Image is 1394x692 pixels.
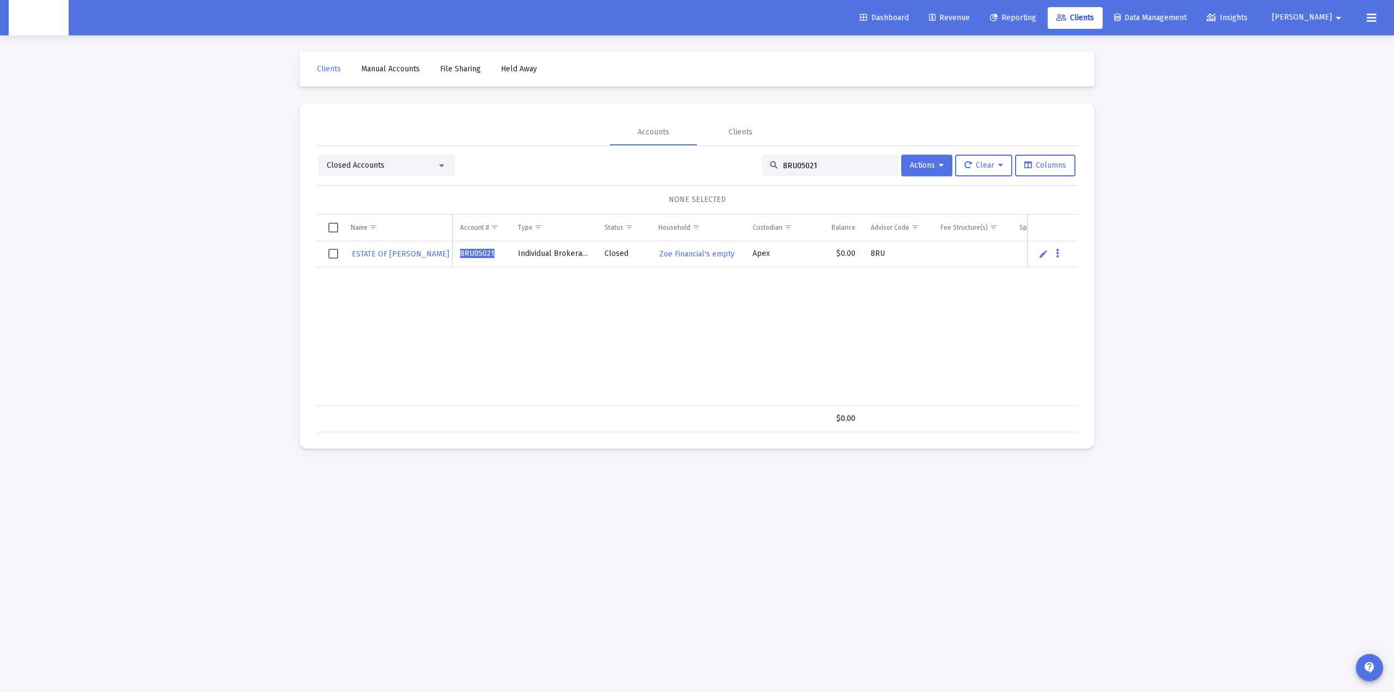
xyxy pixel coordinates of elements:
button: Clear [955,155,1012,176]
div: Select row [328,249,338,259]
span: Show filter options for column 'Household' [692,223,700,231]
a: Manual Accounts [352,58,429,80]
div: Closed [604,248,643,259]
td: Column Splitter(s) [1012,215,1078,241]
span: Held Away [501,64,537,74]
a: Clients [308,58,350,80]
div: $0.00 [819,413,855,424]
span: Clear [964,161,1003,170]
td: Apex [745,241,811,267]
div: Fee Structure(s) [940,223,988,232]
a: Zoe Financial's empty [658,246,736,262]
td: Column Name [343,215,453,241]
span: File Sharing [440,64,481,74]
span: Clients [1056,13,1094,22]
td: Column Advisor Code [863,215,933,241]
div: Type [518,223,533,232]
span: [PERSON_NAME] [1272,13,1332,22]
a: ESTATE OF [PERSON_NAME] [351,246,450,262]
a: Clients [1048,7,1103,29]
div: Custodian [753,223,782,232]
div: Name [351,223,368,232]
mat-icon: arrow_drop_down [1332,7,1345,29]
a: Revenue [920,7,979,29]
td: Individual Brokerage [510,241,597,267]
span: Insights [1207,13,1248,22]
span: Columns [1024,161,1066,170]
span: Show filter options for column 'Advisor Code' [911,223,919,231]
button: [PERSON_NAME] [1259,7,1358,28]
div: Accounts [638,127,669,138]
div: Household [658,223,690,232]
span: Zoe Financial's empty [659,249,735,259]
div: Status [604,223,623,232]
a: File Sharing [431,58,490,80]
a: Insights [1198,7,1256,29]
a: Data Management [1105,7,1195,29]
div: NONE SELECTED [325,194,1069,205]
div: Select all [328,223,338,232]
td: Column Custodian [745,215,811,241]
span: Show filter options for column 'Custodian' [784,223,792,231]
span: Actions [910,161,944,170]
span: Dashboard [860,13,909,22]
a: Edit [1038,249,1048,259]
span: Reporting [990,13,1036,22]
input: Search [783,161,890,170]
span: ESTATE OF [PERSON_NAME] [352,249,449,259]
td: Column Balance [811,215,863,241]
td: Column Household [651,215,745,241]
div: Splitter(s) [1019,223,1048,232]
span: 8RU05021 [460,249,494,258]
td: Column Fee Structure(s) [933,215,1012,241]
span: Data Management [1114,13,1187,22]
span: Show filter options for column 'Account #' [491,223,499,231]
span: Show filter options for column 'Status' [625,223,633,231]
span: Show filter options for column 'Name' [369,223,377,231]
td: $0.00 [811,241,863,267]
td: Column Type [510,215,597,241]
span: Closed Accounts [327,161,384,170]
div: Data grid [316,215,1078,432]
button: Columns [1015,155,1075,176]
div: Balance [831,223,855,232]
span: Manual Accounts [361,64,420,74]
mat-icon: contact_support [1363,661,1376,674]
td: 8RU [863,241,933,267]
div: Advisor Code [871,223,909,232]
div: Clients [729,127,753,138]
td: Column Account # [453,215,510,241]
span: Show filter options for column 'Type' [534,223,542,231]
span: Clients [317,64,341,74]
a: Reporting [981,7,1045,29]
button: Actions [901,155,952,176]
a: Held Away [492,58,546,80]
span: Revenue [929,13,970,22]
td: Column Status [597,215,651,241]
div: Account # [460,223,489,232]
span: Show filter options for column 'Fee Structure(s)' [989,223,998,231]
a: Dashboard [851,7,918,29]
img: Dashboard [17,7,60,29]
